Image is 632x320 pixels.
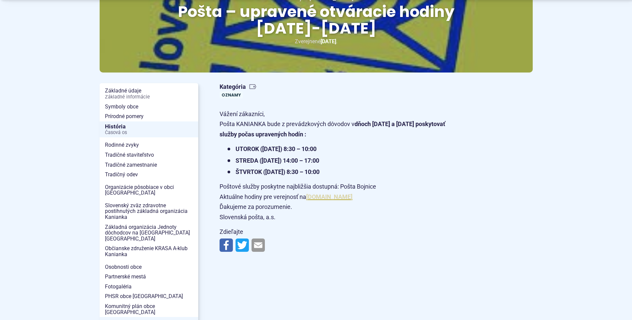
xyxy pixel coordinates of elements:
[100,272,198,282] a: Partnerské mestá
[105,130,193,135] span: Časová os
[306,193,352,200] a: [DOMAIN_NAME]
[105,291,193,301] span: PHSR obce [GEOGRAPHIC_DATA]
[100,182,198,198] a: Organizácie pôsobiace v obci [GEOGRAPHIC_DATA]
[100,301,198,317] a: Komunitný plán obce [GEOGRAPHIC_DATA]
[105,243,193,259] span: Občianske združenie KRASA A-klub Kanianka
[105,140,193,150] span: Rodinné zvyky
[100,86,198,101] a: Základné údajeZákladné informácie
[105,94,193,100] span: Základné informácie
[320,38,336,45] span: [DATE]
[100,140,198,150] a: Rodinné zvyky
[100,243,198,259] a: Občianske združenie KRASA A-klub Kanianka
[100,291,198,301] a: PHSR obce [GEOGRAPHIC_DATA]
[105,282,193,292] span: Fotogaléria
[105,262,193,272] span: Osobnosti obce
[105,222,193,244] span: Základná organizácia Jednoty dôchodcov na [GEOGRAPHIC_DATA] [GEOGRAPHIC_DATA]
[236,157,319,164] strong: STREDA ([DATE]) 14:00 – 17:00
[100,170,198,180] a: Tradičný odev
[178,1,454,39] span: Pošta – upravené otváracie hodiny [DATE]-[DATE]
[105,86,193,101] span: Základné údaje
[121,37,511,46] p: Zverejnené .
[220,227,456,237] p: Zdieľajte
[105,201,193,222] span: Slovenský zväz zdravotne postihnutých základná organizácia Kanianka
[220,83,257,91] span: Kategória
[100,282,198,292] a: Fotogaléria
[100,262,198,272] a: Osobnosti obce
[105,111,193,121] span: Prírodné pomery
[220,109,456,140] p: Vážení zákazníci, Pošta KANIANKA bude z prevádzkových dôvodov v
[105,182,193,198] span: Organizácie pôsobiace v obci [GEOGRAPHIC_DATA]
[100,102,198,112] a: Symboly obce
[236,168,319,175] strong: ŠTVRTOK (
[100,222,198,244] a: Základná organizácia Jednoty dôchodcov na [GEOGRAPHIC_DATA] [GEOGRAPHIC_DATA]
[100,121,198,138] a: HistóriaČasová os
[220,182,456,222] p: Poštové služby poskytne najbližšia dostupná: Pošta Bojnice Aktuálne hodiny pre verejnosť na Ďakuj...
[252,239,265,252] img: Zdieľať e-mailom
[100,201,198,222] a: Slovenský zväz zdravotne postihnutých základná organizácia Kanianka
[100,111,198,121] a: Prírodné pomery
[105,301,193,317] span: Komunitný plán obce [GEOGRAPHIC_DATA]
[220,91,243,98] a: Oznamy
[236,145,316,152] strong: UTOROK ([DATE]) 8:30 – 10:00
[105,170,193,180] span: Tradičný odev
[100,150,198,160] a: Tradičné staviteľstvo
[105,121,193,138] span: História
[105,160,193,170] span: Tradičné zamestnanie
[105,272,193,282] span: Partnerské mestá
[105,150,193,160] span: Tradičné staviteľstvo
[105,102,193,112] span: Symboly obce
[220,239,233,252] img: Zdieľať na Facebooku
[100,160,198,170] a: Tradičné zamestnanie
[236,239,249,252] img: Zdieľať na Twitteri
[265,168,319,175] strong: [DATE]) 8:30 – 10:00
[220,120,445,138] strong: dňoch [DATE] a [DATE] poskytovať služby počas upravených hodín :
